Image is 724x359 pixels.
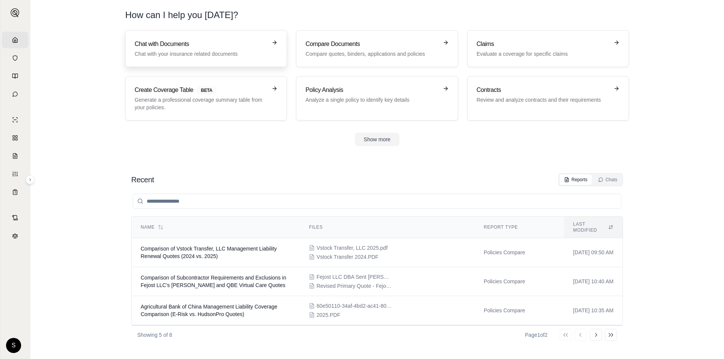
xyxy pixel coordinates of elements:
p: Compare quotes, binders, applications and policies [305,50,438,58]
a: Contract Analysis [2,209,28,226]
h3: Policy Analysis [305,86,438,95]
a: Legal Search Engine [2,228,28,244]
span: 2025.PDF [316,311,340,319]
a: Chat with DocumentsChat with your insurance related documents [125,30,287,67]
p: Review and analyze contracts and their requirements [477,96,609,104]
button: Expand sidebar [8,5,23,20]
span: Vstock Transfer, LLC 2025.pdf [316,244,387,252]
div: Chats [598,177,617,183]
a: Policy Comparisons [2,130,28,146]
span: Vstock Transfer 2024.PDF [316,253,378,261]
div: Name [141,224,291,230]
a: Home [2,32,28,48]
p: Analyze a single policy to identify key details [305,96,438,104]
span: Comparison of Vstock Transfer, LLC Management Liability Renewal Quotes (2024 vs. 2025) [141,246,277,259]
button: Chats [594,174,622,185]
h3: Create Coverage Table [135,86,267,95]
div: S [6,338,21,353]
a: Compare DocumentsCompare quotes, binders, applications and policies [296,30,458,67]
h1: How can I help you [DATE]? [125,9,238,21]
div: Last modified [573,221,614,233]
h2: Recent [131,174,154,185]
td: [DATE] 09:50 AM [564,238,623,267]
button: Expand sidebar [26,175,35,184]
td: Policies Compare [475,238,564,267]
td: Policies Compare [475,296,564,325]
div: Reports [564,177,587,183]
span: 60e50110-34af-4bd2-ac41-8059beea1c3e.pdf [316,302,392,310]
h3: Claims [477,40,609,49]
button: Show more [355,133,400,146]
a: ClaimsEvaluate a coverage for specific claims [467,30,629,67]
div: Page 1 of 2 [525,331,548,339]
a: Chat [2,86,28,102]
button: Reports [560,174,592,185]
span: Fejost LLC DBA Sent Beazley Virtual Care Mod Quot.PDF [316,273,392,281]
td: [DATE] 10:40 AM [564,267,623,296]
p: Generate a professional coverage summary table from your policies. [135,96,267,111]
span: Revised Primary Quote - Fejost.PDF [316,282,392,290]
a: Create Coverage TableBETAGenerate a professional coverage summary table from your policies. [125,76,287,121]
a: Coverage Table [2,184,28,200]
h3: Contracts [477,86,609,95]
a: Claim Coverage [2,148,28,164]
th: Files [300,217,474,238]
th: Report Type [475,217,564,238]
span: BETA [196,86,217,95]
span: Agricultural Bank of China Management Liability Coverage Comparison (E-Risk vs. HudsonPro Quotes) [141,304,278,317]
a: Single Policy [2,112,28,128]
p: Evaluate a coverage for specific claims [477,50,609,58]
p: Chat with your insurance related documents [135,50,267,58]
img: Expand sidebar [11,8,20,17]
a: ContractsReview and analyze contracts and their requirements [467,76,629,121]
p: Showing 5 of 8 [137,331,172,339]
a: Policy AnalysisAnalyze a single policy to identify key details [296,76,458,121]
td: Policies Compare [475,267,564,296]
a: Custom Report [2,166,28,182]
span: Comparison of Subcontractor Requirements and Exclusions in Fejost LLC's Beazley and QBE Virtual C... [141,275,286,288]
td: [DATE] 10:35 AM [564,296,623,325]
h3: Compare Documents [305,40,438,49]
h3: Chat with Documents [135,40,267,49]
a: Prompt Library [2,68,28,84]
a: Documents Vault [2,50,28,66]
